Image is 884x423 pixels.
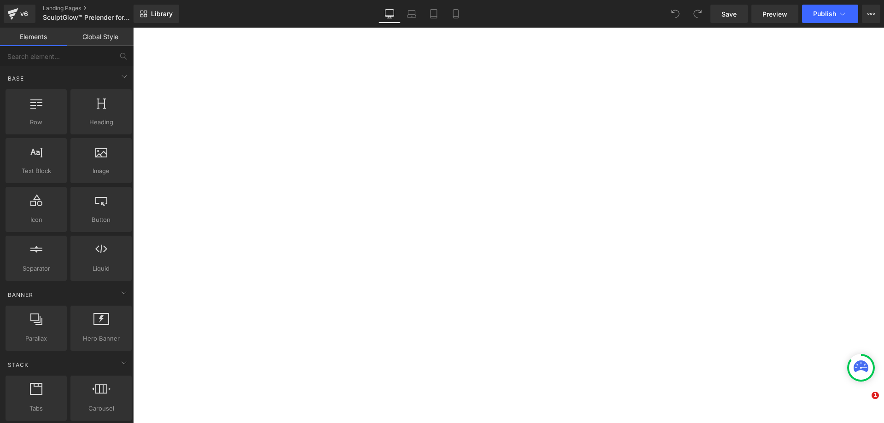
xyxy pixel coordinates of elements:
span: Liquid [73,264,129,273]
span: Carousel [73,404,129,413]
span: Tabs [8,404,64,413]
span: Publish [813,10,836,17]
button: Publish [802,5,858,23]
span: 1 [872,392,879,399]
span: Icon [8,215,64,225]
a: v6 [4,5,35,23]
span: Text Block [8,166,64,176]
div: v6 [18,8,30,20]
a: Global Style [67,28,134,46]
span: Separator [8,264,64,273]
a: Mobile [445,5,467,23]
span: Hero Banner [73,334,129,343]
a: New Library [134,5,179,23]
span: Base [7,74,25,83]
span: Parallax [8,334,64,343]
button: Undo [666,5,685,23]
span: Save [721,9,737,19]
span: Preview [762,9,787,19]
span: SculptGlow™ Prelender for Swelling and [MEDICAL_DATA] [43,14,131,21]
span: Row [8,117,64,127]
a: Landing Pages [43,5,149,12]
span: Stack [7,360,29,369]
a: Desktop [378,5,401,23]
iframe: Intercom live chat [853,392,875,414]
button: More [862,5,880,23]
span: Image [73,166,129,176]
span: Heading [73,117,129,127]
a: Tablet [423,5,445,23]
a: Laptop [401,5,423,23]
a: Preview [751,5,798,23]
button: Redo [688,5,707,23]
span: Button [73,215,129,225]
span: Banner [7,290,34,299]
span: Library [151,10,173,18]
